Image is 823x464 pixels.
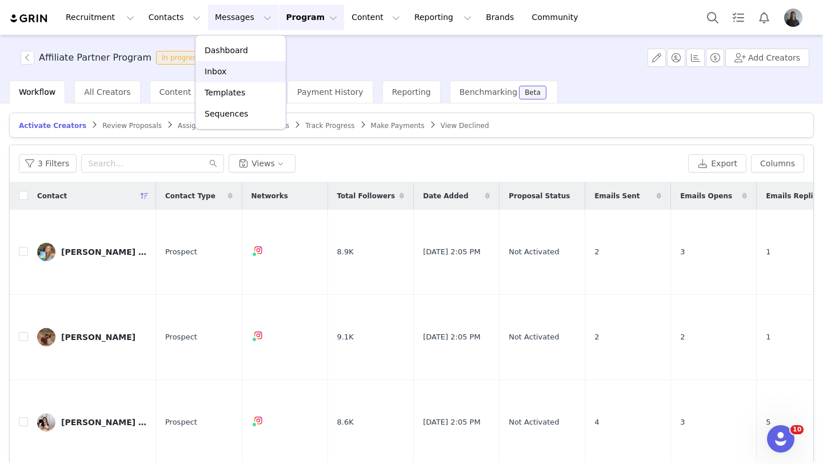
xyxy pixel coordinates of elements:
[479,5,524,30] a: Brands
[525,89,541,96] div: Beta
[509,331,559,343] span: Not Activated
[165,331,197,343] span: Prospect
[441,122,489,130] span: View Declined
[305,122,354,130] span: Track Progress
[371,122,425,130] span: Make Payments
[337,246,354,258] span: 8.9K
[337,417,354,428] span: 8.6K
[423,246,480,258] span: [DATE] 2:05 PM
[159,87,191,97] span: Content
[37,328,147,346] a: [PERSON_NAME]
[59,5,141,30] button: Recruitment
[594,246,599,258] span: 2
[751,154,804,173] button: Columns
[142,5,207,30] button: Contacts
[509,246,559,258] span: Not Activated
[251,191,288,201] span: Networks
[700,5,725,30] button: Search
[790,425,804,434] span: 10
[297,87,363,97] span: Payment History
[19,87,55,97] span: Workflow
[39,51,151,65] h3: Affiliate Partner Program
[229,154,295,173] button: Views
[345,5,407,30] button: Content
[102,122,162,130] span: Review Proposals
[165,417,197,428] span: Prospect
[205,108,248,120] p: Sequences
[84,87,130,97] span: All Creators
[525,5,590,30] a: Community
[680,417,685,428] span: 3
[21,51,210,65] span: [object Object]
[254,331,263,340] img: instagram.svg
[407,5,478,30] button: Reporting
[208,5,278,30] button: Messages
[337,191,395,201] span: Total Followers
[37,413,147,431] a: [PERSON_NAME] | Seattle Lifestyle Creator
[777,9,814,27] button: Profile
[37,191,67,201] span: Contact
[392,87,431,97] span: Reporting
[594,331,599,343] span: 2
[205,45,248,57] p: Dashboard
[61,333,135,342] div: [PERSON_NAME]
[725,49,809,67] button: Add Creators
[61,247,147,257] div: [PERSON_NAME] ❥bookstagram
[509,417,559,428] span: Not Activated
[205,87,245,99] p: Templates
[279,5,344,30] button: Program
[594,417,599,428] span: 4
[594,191,640,201] span: Emails Sent
[784,9,802,27] img: cc71b267-0b3b-423d-9dc1-36f1a1f1817e.png
[165,191,215,201] span: Contact Type
[767,425,794,453] iframe: Intercom live chat
[680,191,732,201] span: Emails Opens
[726,5,751,30] a: Tasks
[509,191,570,201] span: Proposal Status
[61,418,147,427] div: [PERSON_NAME] | Seattle Lifestyle Creator
[81,154,224,173] input: Search...
[423,417,480,428] span: [DATE] 2:05 PM
[423,191,468,201] span: Date Added
[19,154,77,173] button: 3 Filters
[680,331,685,343] span: 2
[337,331,354,343] span: 9.1K
[688,154,746,173] button: Export
[766,191,822,201] span: Emails Replies
[37,243,147,261] a: [PERSON_NAME] ❥bookstagram
[423,331,480,343] span: [DATE] 2:05 PM
[165,246,197,258] span: Prospect
[205,66,226,78] p: Inbox
[37,413,55,431] img: cf34b18a-4d36-41b8-bc3a-8a8d49ad2a72--s.jpg
[752,5,777,30] button: Notifications
[37,243,55,261] img: ad46e339-b925-4264-8624-8e01c8742201--s.jpg
[9,13,49,24] img: grin logo
[460,87,517,97] span: Benchmarking
[254,416,263,425] img: instagram.svg
[254,246,263,255] img: instagram.svg
[19,122,86,130] span: Activate Creators
[209,159,217,167] i: icon: search
[37,328,55,346] img: 7142dd43-75e0-4104-985e-788c48406105--s.jpg
[680,246,685,258] span: 3
[178,122,223,130] span: Assign Codes
[156,51,206,65] span: In progress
